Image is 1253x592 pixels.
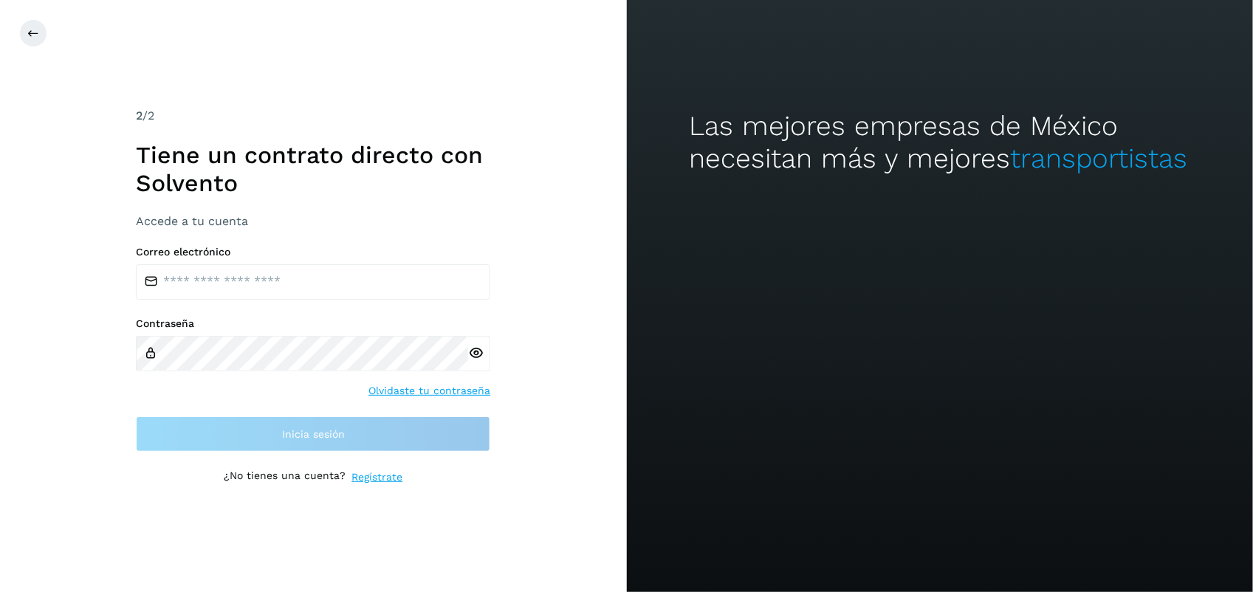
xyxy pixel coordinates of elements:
[136,246,490,258] label: Correo electrónico
[368,383,490,399] a: Olvidaste tu contraseña
[136,214,490,228] h3: Accede a tu cuenta
[136,109,143,123] span: 2
[224,469,346,485] p: ¿No tienes una cuenta?
[689,110,1190,176] h2: Las mejores empresas de México necesitan más y mejores
[1010,142,1187,174] span: transportistas
[136,107,490,125] div: /2
[282,429,345,439] span: Inicia sesión
[136,317,490,330] label: Contraseña
[136,416,490,452] button: Inicia sesión
[136,141,490,198] h1: Tiene un contrato directo con Solvento
[351,469,402,485] a: Regístrate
